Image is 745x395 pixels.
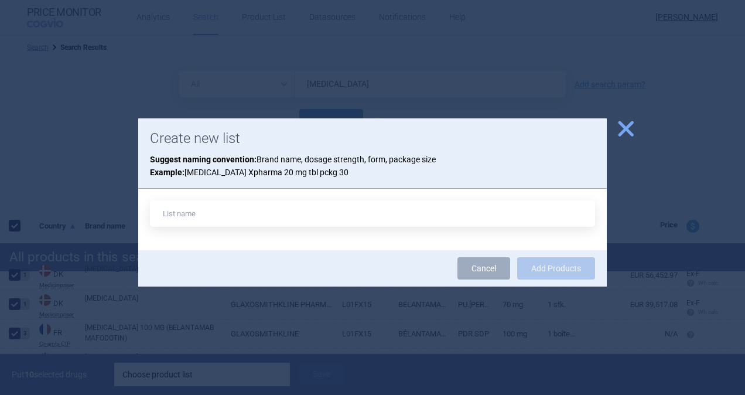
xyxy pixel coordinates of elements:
a: Cancel [457,257,510,280]
p: Brand name, dosage strength, form, package size [MEDICAL_DATA] Xpharma 20 mg tbl pckg 30 [150,153,595,179]
input: List name [150,200,595,227]
h1: Create new list [150,130,595,147]
strong: Suggest naming convention: [150,155,257,164]
button: Add Products [517,257,595,280]
strong: Example: [150,168,184,177]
